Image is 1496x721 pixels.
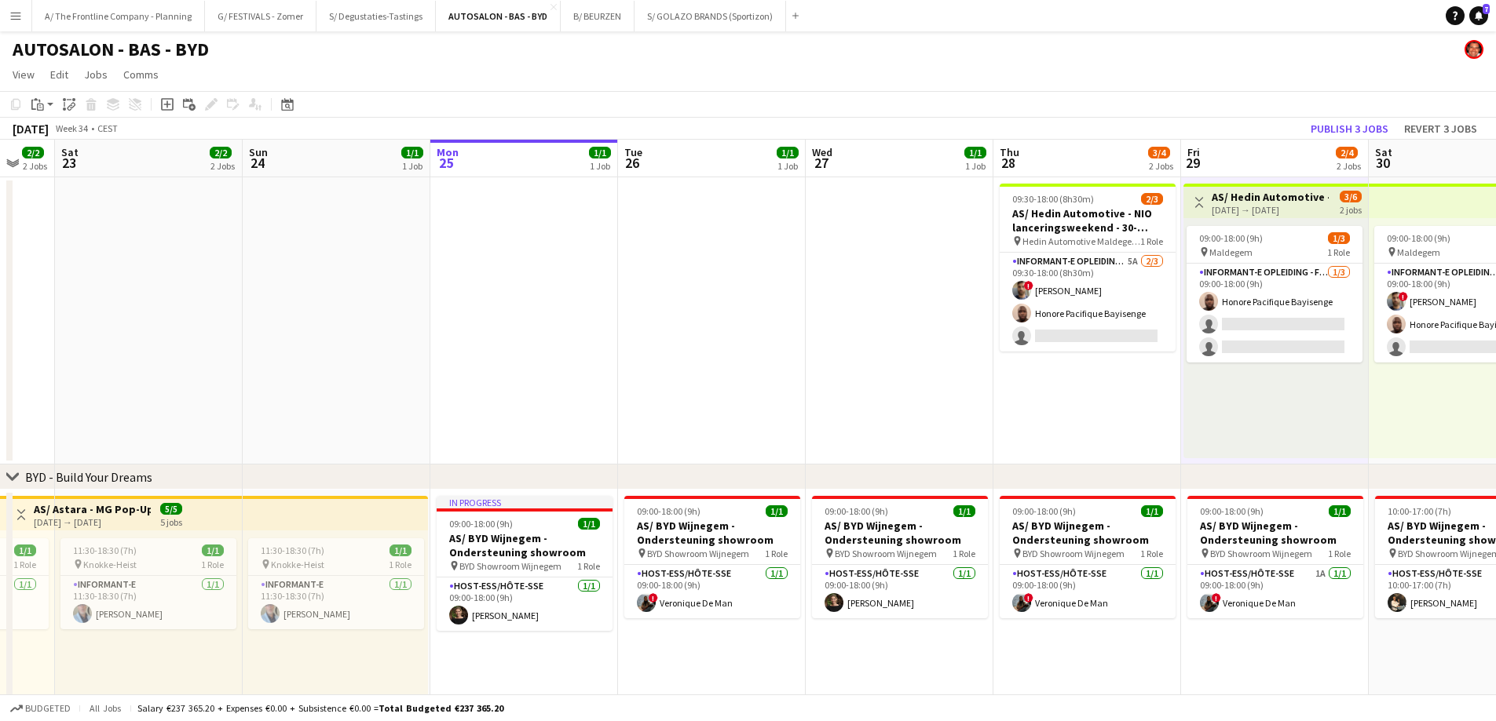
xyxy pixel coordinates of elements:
[635,1,786,31] button: S/ GOLAZO BRANDS (Sportizon)
[44,64,75,85] a: Edit
[6,64,41,85] a: View
[8,700,73,717] button: Budgeted
[436,1,561,31] button: AUTOSALON - BAS - BYD
[1469,6,1488,25] a: 7
[13,38,209,61] h1: AUTOSALON - BAS - BYD
[13,121,49,137] div: [DATE]
[52,122,91,134] span: Week 34
[1398,118,1483,139] button: Revert 3 jobs
[32,1,205,31] button: A/ The Frontline Company - Planning
[123,67,159,82] span: Comms
[379,702,503,714] span: Total Budgeted €237 365.20
[13,67,35,82] span: View
[205,1,316,31] button: G/ FESTIVALS - Zomer
[137,702,503,714] div: Salary €237 365.20 + Expenses €0.00 + Subsistence €0.00 =
[1483,4,1490,14] span: 7
[84,67,108,82] span: Jobs
[117,64,165,85] a: Comms
[1465,40,1483,59] app-user-avatar: Peter Desart
[561,1,635,31] button: B/ BEURZEN
[316,1,436,31] button: S/ Degustaties-Tastings
[86,702,124,714] span: All jobs
[78,64,114,85] a: Jobs
[50,67,68,82] span: Edit
[25,703,71,714] span: Budgeted
[97,122,118,134] div: CEST
[25,469,152,485] div: BYD - Build Your Dreams
[1304,118,1395,139] button: Publish 3 jobs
